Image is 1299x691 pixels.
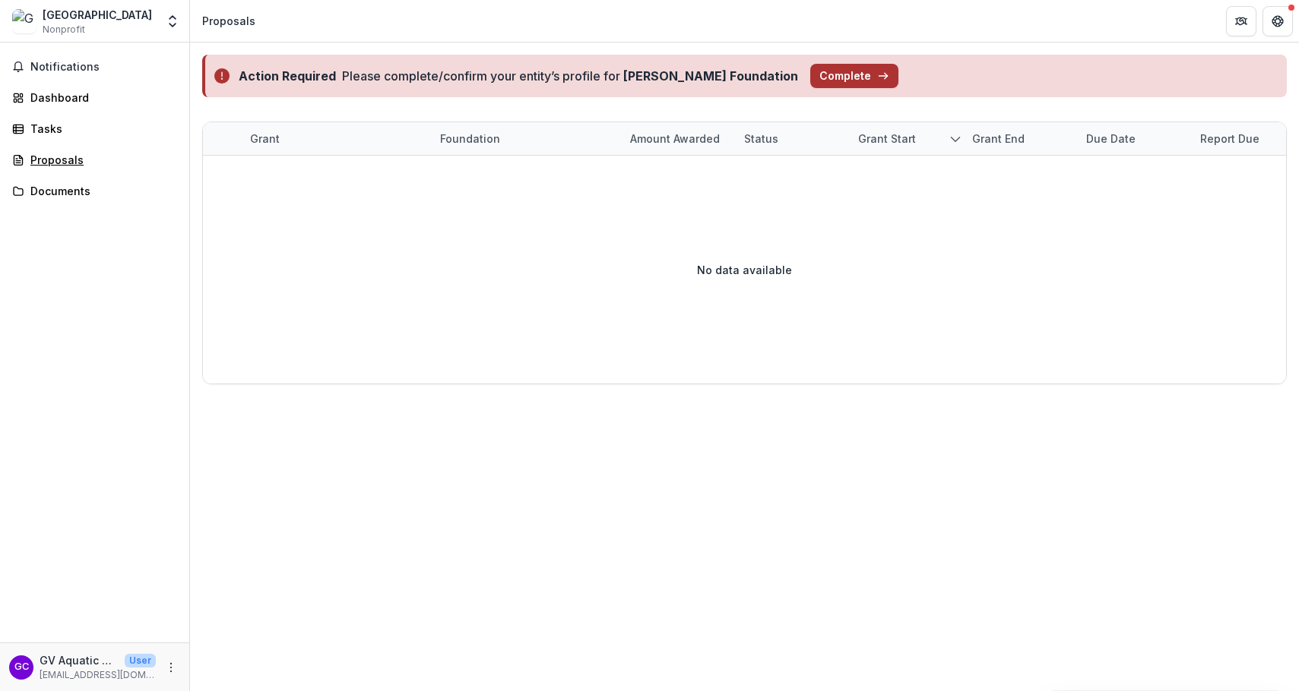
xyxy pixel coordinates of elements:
svg: sorted descending [949,133,962,145]
div: Foundation [431,122,621,155]
div: Grant [241,122,431,155]
p: User [125,654,156,667]
img: Greenbrier Valley Aquatic Center [12,9,36,33]
button: More [162,658,180,677]
div: Proposals [202,13,255,29]
a: Tasks [6,116,183,141]
div: Status [735,122,849,155]
div: Proposals [30,152,171,168]
div: Grant start [849,122,963,155]
nav: breadcrumb [196,10,261,32]
div: Grant end [963,131,1034,147]
div: Due Date [1077,131,1145,147]
div: Action Required [239,67,336,85]
a: Dashboard [6,85,183,110]
div: [GEOGRAPHIC_DATA] [43,7,152,23]
div: Grant [241,131,289,147]
div: Due Date [1077,122,1191,155]
div: Amount awarded [621,122,735,155]
div: Report Due [1191,131,1269,147]
a: Documents [6,178,183,204]
div: Amount awarded [621,131,729,147]
p: GV Aquatic Center [40,652,119,668]
p: [EMAIL_ADDRESS][DOMAIN_NAME] [40,668,156,682]
div: Documents [30,183,171,199]
button: Open entity switcher [162,6,183,36]
strong: [PERSON_NAME] Foundation [623,68,798,84]
div: Tasks [30,121,171,137]
div: Grant start [849,131,925,147]
div: Please complete/confirm your entity’s profile for [342,67,798,85]
button: Partners [1226,6,1256,36]
button: Notifications [6,55,183,79]
span: Nonprofit [43,23,85,36]
p: No data available [697,262,792,278]
div: Status [735,131,787,147]
button: Get Help [1263,6,1293,36]
div: Grant end [963,122,1077,155]
span: Notifications [30,61,177,74]
div: GV Aquatic Center [14,662,29,672]
div: Foundation [431,131,509,147]
button: Complete [810,64,898,88]
div: Dashboard [30,90,171,106]
a: Proposals [6,147,183,172]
